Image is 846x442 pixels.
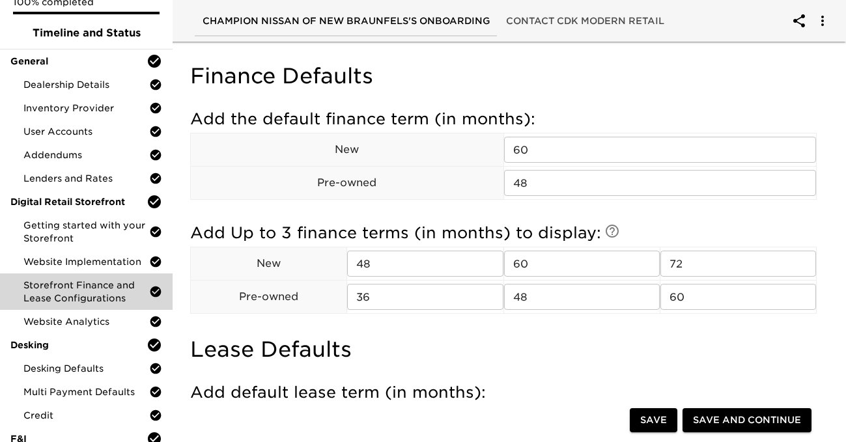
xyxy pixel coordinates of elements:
[23,279,149,305] span: Storefront Finance and Lease Configurations
[693,412,801,428] span: Save and Continue
[23,362,149,375] span: Desking Defaults
[23,255,149,268] span: Website Implementation
[10,338,147,352] span: Desking
[23,409,149,422] span: Credit
[10,25,162,41] span: Timeline and Status
[10,55,147,68] span: General
[190,382,817,403] h5: Add default lease term (in months):
[23,125,149,138] span: User Accounts
[190,109,817,130] h5: Add the default finance term (in months):
[640,412,667,428] span: Save
[23,219,149,245] span: Getting started with your Storefront
[191,289,346,305] p: Pre-owned
[191,256,346,271] p: New
[630,408,677,432] button: Save
[191,175,503,191] p: Pre-owned
[190,223,817,243] h5: Add Up to 3 finance terms (in months) to display:
[506,13,664,29] span: Contact CDK Modern Retail
[10,195,147,208] span: Digital Retail Storefront
[23,78,149,91] span: Dealership Details
[190,63,817,89] h4: Finance Defaults
[191,142,503,158] p: New
[190,337,817,363] h4: Lease Defaults
[23,315,149,328] span: Website Analytics
[23,102,149,115] span: Inventory Provider
[23,385,149,398] span: Multi Payment Defaults
[783,5,815,36] button: account of current user
[23,148,149,161] span: Addendums
[683,408,811,432] button: Save and Continue
[807,5,838,36] button: account of current user
[23,172,149,185] span: Lenders and Rates
[203,13,490,29] span: Champion Nissan of New Braunfels's Onboarding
